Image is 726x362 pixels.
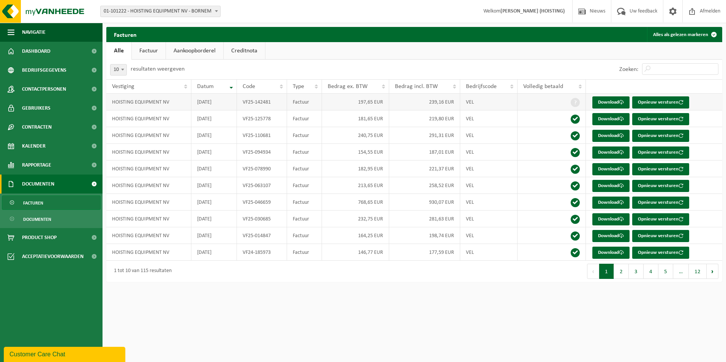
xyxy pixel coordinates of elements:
td: VF25-014847 [237,227,287,244]
td: 164,25 EUR [322,227,389,244]
td: [DATE] [191,227,237,244]
td: Factuur [287,161,322,177]
td: HOISTING EQUIPMENT NV [106,144,191,161]
td: 177,59 EUR [389,244,460,261]
a: Aankoopborderel [166,42,223,60]
label: Zoeken: [619,66,638,72]
td: HOISTING EQUIPMENT NV [106,110,191,127]
td: VEL [460,110,518,127]
a: Download [592,130,630,142]
td: 187,01 EUR [389,144,460,161]
a: Download [592,163,630,175]
td: 213,65 EUR [322,177,389,194]
td: VF25-125778 [237,110,287,127]
button: 5 [658,264,673,279]
td: 240,75 EUR [322,127,389,144]
button: Opnieuw versturen [632,197,689,209]
label: resultaten weergeven [131,66,185,72]
td: [DATE] [191,161,237,177]
span: 01-101222 - HOISTING EQUIPMENT NV - BORNEM [101,6,220,17]
span: Gebruikers [22,99,51,118]
td: 768,65 EUR [322,194,389,211]
span: Documenten [22,175,54,194]
span: Kalender [22,137,46,156]
td: VF25-030685 [237,211,287,227]
td: 221,37 EUR [389,161,460,177]
td: Factuur [287,110,322,127]
td: 197,65 EUR [322,94,389,110]
span: Datum [197,83,214,90]
td: HOISTING EQUIPMENT NV [106,161,191,177]
td: 239,16 EUR [389,94,460,110]
td: VF25-046659 [237,194,287,211]
td: 154,55 EUR [322,144,389,161]
td: VF25-078990 [237,161,287,177]
td: 146,77 EUR [322,244,389,261]
span: Contactpersonen [22,80,66,99]
button: 12 [689,264,707,279]
a: Facturen [2,195,101,210]
td: 219,80 EUR [389,110,460,127]
td: VF25-094934 [237,144,287,161]
td: 281,63 EUR [389,211,460,227]
td: Factuur [287,211,322,227]
span: Type [293,83,304,90]
span: Rapportage [22,156,51,175]
span: Product Shop [22,228,57,247]
a: Download [592,113,630,125]
span: Code [243,83,255,90]
button: Opnieuw versturen [632,130,689,142]
td: [DATE] [191,144,237,161]
a: Download [592,180,630,192]
h2: Facturen [106,27,144,42]
a: Download [592,146,630,159]
td: VEL [460,227,518,244]
span: Contracten [22,118,52,137]
span: Bedrijfscode [466,83,497,90]
td: 181,65 EUR [322,110,389,127]
td: 291,31 EUR [389,127,460,144]
a: Documenten [2,212,101,226]
td: Factuur [287,94,322,110]
span: Navigatie [22,23,46,42]
button: 2 [614,264,629,279]
td: [DATE] [191,177,237,194]
td: Factuur [287,194,322,211]
button: Opnieuw versturen [632,247,689,259]
button: Opnieuw versturen [632,230,689,242]
span: Documenten [23,212,51,227]
td: [DATE] [191,211,237,227]
span: Acceptatievoorwaarden [22,247,84,266]
button: Opnieuw versturen [632,113,689,125]
a: Alle [106,42,131,60]
span: Volledig betaald [523,83,563,90]
span: Bedrag ex. BTW [328,83,368,90]
td: 198,74 EUR [389,227,460,244]
td: Factuur [287,144,322,161]
button: Opnieuw versturen [632,163,689,175]
td: VF25-142481 [237,94,287,110]
td: [DATE] [191,94,237,110]
td: Factuur [287,244,322,261]
span: 10 [110,64,127,76]
a: Download [592,96,630,109]
span: 10 [110,65,126,75]
button: 4 [644,264,658,279]
td: 182,95 EUR [322,161,389,177]
td: HOISTING EQUIPMENT NV [106,194,191,211]
strong: [PERSON_NAME] (HOISTING) [500,8,565,14]
td: 930,07 EUR [389,194,460,211]
span: Bedrijfsgegevens [22,61,66,80]
td: [DATE] [191,110,237,127]
td: HOISTING EQUIPMENT NV [106,127,191,144]
td: VEL [460,161,518,177]
button: Opnieuw versturen [632,213,689,225]
td: 232,75 EUR [322,211,389,227]
button: Opnieuw versturen [632,180,689,192]
td: HOISTING EQUIPMENT NV [106,244,191,261]
span: 01-101222 - HOISTING EQUIPMENT NV - BORNEM [100,6,221,17]
button: 1 [599,264,614,279]
span: Facturen [23,196,43,210]
td: Factuur [287,127,322,144]
td: VEL [460,144,518,161]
